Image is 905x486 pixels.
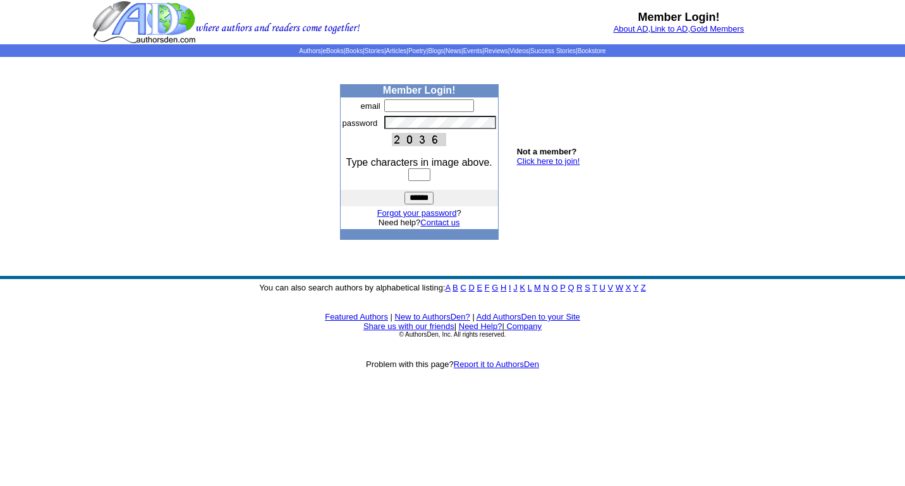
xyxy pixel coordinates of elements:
[454,359,539,369] a: Report it to AuthorsDen
[485,283,490,292] a: F
[616,283,623,292] a: W
[446,283,451,292] a: A
[386,47,407,54] a: Articles
[383,85,456,96] b: Member Login!
[472,312,474,321] font: |
[509,47,528,54] a: Videos
[399,331,506,338] font: © AuthorsDen, Inc. All rights reserved.
[452,283,458,292] a: B
[560,283,565,292] a: P
[530,47,576,54] a: Success Stories
[259,283,646,292] font: You can also search authors by alphabetical listing:
[325,312,388,321] a: Featured Authors
[513,283,518,292] a: J
[484,47,508,54] a: Reviews
[576,283,582,292] a: R
[480,102,490,112] img: npw-badge-icon-locked.svg
[377,208,457,218] a: Forgot your password
[585,283,590,292] a: S
[626,283,631,292] a: X
[519,283,525,292] a: K
[468,283,474,292] a: D
[492,283,498,292] a: G
[322,47,343,54] a: eBooks
[420,218,459,227] a: Contact us
[592,283,597,292] a: T
[346,157,492,168] font: Type characters in image above.
[633,283,638,292] a: Y
[463,47,483,54] a: Events
[377,208,461,218] font: ?
[363,321,454,331] a: Share us with our friends
[506,321,542,331] a: Company
[600,283,605,292] a: U
[392,133,446,146] img: This Is CAPTCHA Image
[502,321,542,331] font: |
[509,283,511,292] a: I
[534,283,541,292] a: M
[343,118,378,128] font: password
[345,47,363,54] a: Books
[501,283,506,292] a: H
[517,147,577,156] b: Not a member?
[365,47,384,54] a: Stories
[361,101,380,111] font: email
[460,283,466,292] a: C
[408,47,427,54] a: Poetry
[459,321,502,331] a: Need Help?
[517,156,580,166] a: Click here to join!
[395,312,470,321] a: New to AuthorsDen?
[614,24,648,34] a: About AD
[480,120,490,130] img: npw-badge-icon-locked.svg
[552,283,558,292] a: O
[641,283,646,292] a: Z
[614,24,744,34] font: , ,
[608,283,614,292] a: V
[299,47,605,54] span: | | | | | | | | | | | |
[578,47,606,54] a: Bookstore
[650,24,688,34] a: Link to AD
[446,47,461,54] a: News
[568,283,574,292] a: Q
[544,283,549,292] a: N
[528,283,532,292] a: L
[477,283,482,292] a: E
[690,24,744,34] a: Gold Members
[379,218,460,227] font: Need help?
[391,312,392,321] font: |
[428,47,444,54] a: Blogs
[638,11,720,23] b: Member Login!
[366,359,539,369] font: Problem with this page?
[477,312,580,321] a: Add AuthorsDen to your Site
[299,47,320,54] a: Authors
[454,321,456,331] font: |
